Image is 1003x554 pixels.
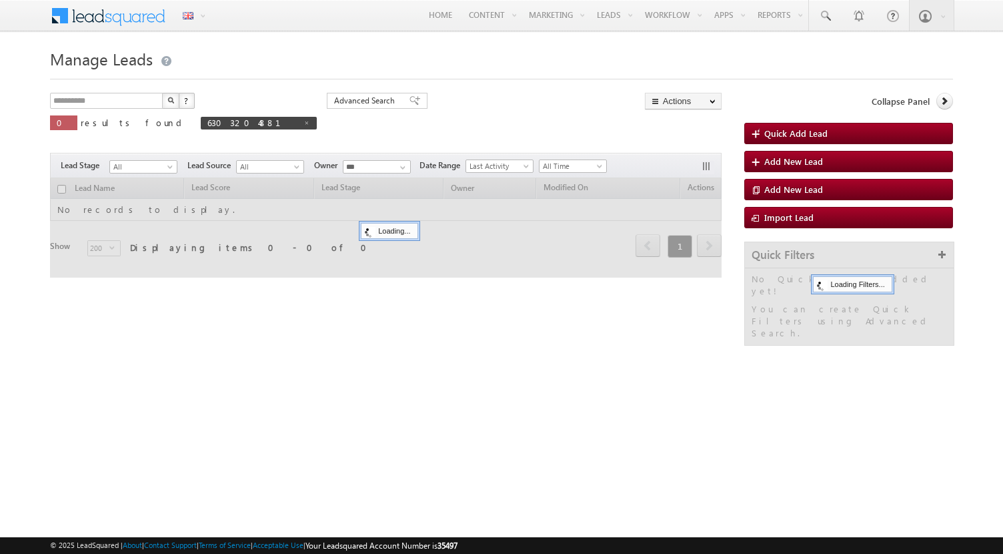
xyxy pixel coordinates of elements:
div: Loading Filters... [813,276,892,292]
span: Add New Lead [764,156,823,167]
a: Terms of Service [199,541,251,549]
span: All Time [540,160,603,172]
span: All [237,161,300,173]
span: Owner [314,160,343,172]
img: Search [167,97,174,103]
span: 6303204881 [207,117,297,128]
a: All Time [539,160,607,173]
span: Add New Lead [764,184,823,195]
span: ? [184,95,190,106]
span: results found [81,117,187,128]
span: Your Leadsquared Account Number is [305,541,457,551]
span: Last Activity [466,160,530,172]
span: Import Lead [764,212,814,223]
span: Date Range [419,160,465,172]
a: All [109,160,177,174]
span: Lead Stage [61,160,109,172]
span: Lead Source [187,160,236,172]
a: Acceptable Use [253,541,303,549]
span: All [110,161,173,173]
button: ? [179,93,195,109]
div: Loading... [361,223,417,239]
span: Manage Leads [50,48,153,69]
a: About [123,541,142,549]
span: Advanced Search [334,95,399,107]
a: Show All Items [393,161,409,174]
button: Actions [645,93,722,109]
span: Quick Add Lead [764,127,828,139]
span: © 2025 LeadSquared | | | | | [50,539,457,552]
span: 0 [57,117,71,128]
a: Contact Support [144,541,197,549]
a: All [236,160,304,174]
span: Collapse Panel [872,95,930,107]
span: 35497 [437,541,457,551]
a: Last Activity [465,160,534,173]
